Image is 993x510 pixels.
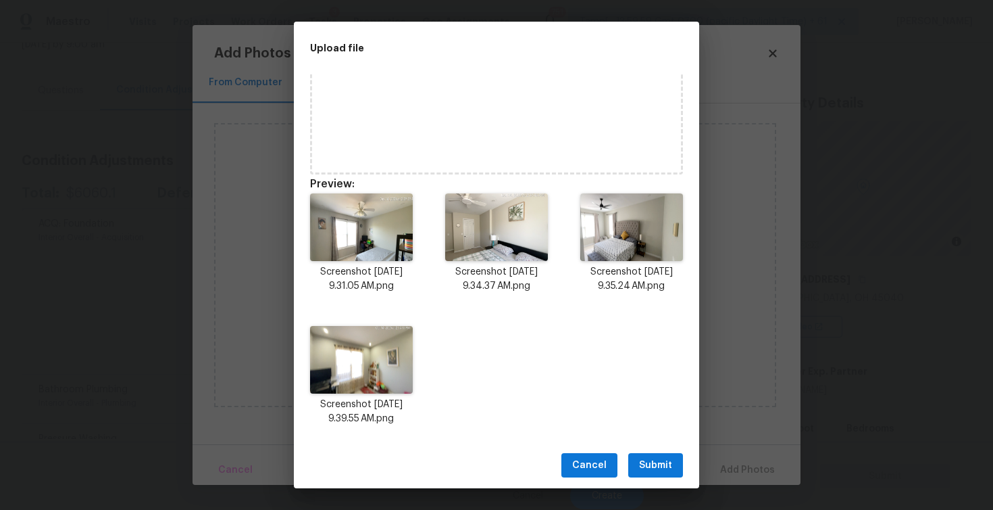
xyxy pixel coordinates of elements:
p: Screenshot [DATE] 9.39.55 AM.png [310,398,413,426]
span: Submit [639,457,672,474]
p: Screenshot [DATE] 9.34.37 AM.png [445,265,548,294]
h2: Upload file [310,41,622,55]
p: Screenshot [DATE] 9.31.05 AM.png [310,265,413,294]
img: wcv+9tAsi10+gAAAABJRU5ErkJggg== [310,193,413,261]
img: EBY50AAAAASUVORK5CYII= [310,326,413,394]
button: Cancel [561,453,617,478]
span: Cancel [572,457,607,474]
img: w8tbt8geh8l3gAAAABJRU5ErkJggg== [580,193,683,261]
p: Screenshot [DATE] 9.35.24 AM.png [580,265,683,294]
button: Submit [628,453,683,478]
img: wJSt49dfA+KqgAAAABJRU5ErkJggg== [445,193,548,261]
